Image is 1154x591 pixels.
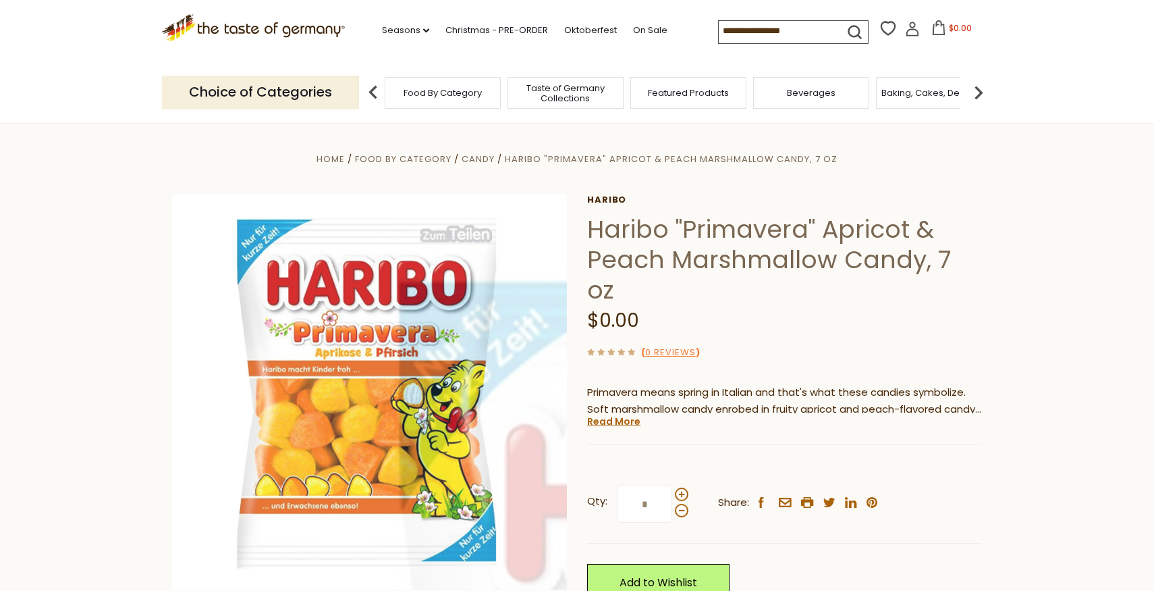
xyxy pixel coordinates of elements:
[382,23,429,38] a: Seasons
[645,346,696,360] a: 0 Reviews
[787,88,835,98] a: Beverages
[965,79,992,106] img: next arrow
[923,20,980,41] button: $0.00
[172,195,567,590] img: Haribo Primavera Apricot & Peach
[718,494,749,511] span: Share:
[564,23,617,38] a: Oktoberfest
[587,415,640,428] a: Read More
[633,23,667,38] a: On Sale
[881,88,986,98] a: Baking, Cakes, Desserts
[512,83,620,103] a: Taste of Germany Collections
[355,153,451,165] a: Food By Category
[360,79,387,106] img: previous arrow
[404,88,482,98] a: Food By Category
[949,22,972,34] span: $0.00
[162,76,359,109] p: Choice of Categories
[462,153,495,165] a: Candy
[317,153,345,165] a: Home
[587,307,639,334] span: $0.00
[587,493,607,510] strong: Qty:
[641,346,700,359] span: ( )
[587,214,982,305] h1: Haribo "Primavera" Apricot & Peach Marshmallow Candy, 7 oz
[587,384,982,418] p: Primavera means spring in Italian and that's what these candies symbolize. Soft marshmallow candy...
[505,153,837,165] a: Haribo "Primavera" Apricot & Peach Marshmallow Candy, 7 oz
[445,23,548,38] a: Christmas - PRE-ORDER
[648,88,729,98] a: Featured Products
[617,486,672,523] input: Qty:
[587,195,982,205] a: Haribo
